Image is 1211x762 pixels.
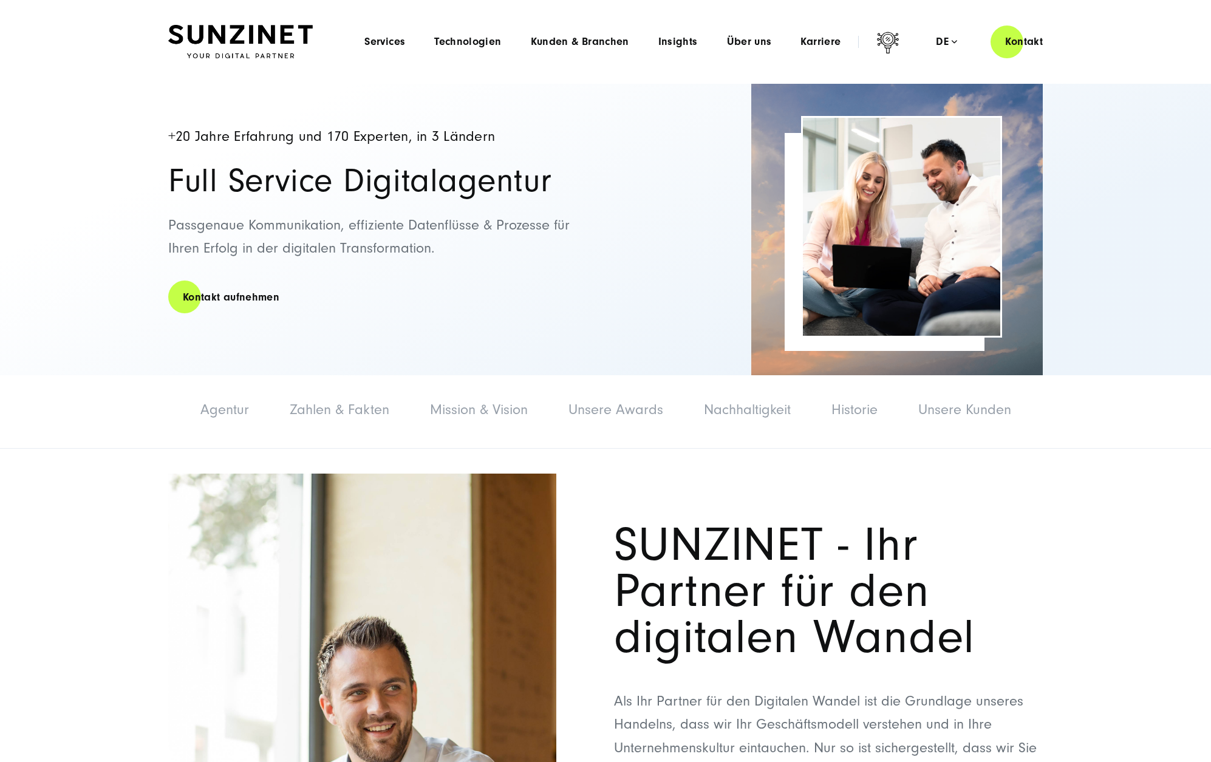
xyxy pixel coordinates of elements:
img: SUNZINET Full Service Digital Agentur [168,25,313,59]
a: Insights [658,36,698,48]
img: Full-Service Digitalagentur SUNZINET - Business Applications Web & Cloud_2 [751,84,1043,375]
span: Passgenaue Kommunikation, effiziente Datenflüsse & Prozesse für Ihren Erfolg in der digitalen Tra... [168,217,570,256]
a: Kunden & Branchen [531,36,629,48]
a: Zahlen & Fakten [290,401,389,418]
a: Über uns [727,36,772,48]
h1: SUNZINET - Ihr Partner für den digitalen Wandel [614,522,1043,661]
a: Kontakt [991,24,1057,59]
h2: Full Service Digitalagentur [168,164,593,198]
h4: +20 Jahre Erfahrung und 170 Experten, in 3 Ländern [168,129,593,145]
a: Mission & Vision [430,401,528,418]
img: Service_Images_2025_39 [803,118,1000,336]
a: Historie [831,401,878,418]
div: de [936,36,957,48]
a: Technologien [434,36,501,48]
a: Agentur [200,401,249,418]
a: Kontakt aufnehmen [168,280,294,315]
a: Nachhaltigkeit [704,401,791,418]
a: Unsere Kunden [918,401,1011,418]
a: Unsere Awards [568,401,663,418]
a: Karriere [800,36,841,48]
a: Services [364,36,405,48]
